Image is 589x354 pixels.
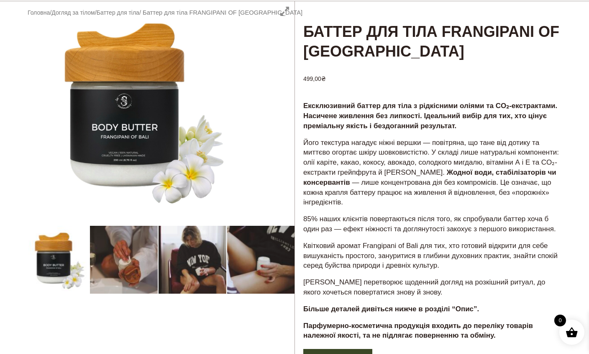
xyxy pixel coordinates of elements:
span: ₴ [321,75,326,82]
span: 0 [554,315,566,326]
p: Квітковий аромат Frangipani of Bali для тих, хто готовий відкрити для себе вишуканість простого, ... [303,241,560,271]
a: Головна [28,9,50,16]
a: Догляд за тілом [51,9,95,16]
a: Баттер для тіла [97,9,139,16]
strong: Ексклюзивний баттер для тіла з рідкісними оліями та CO₂-екстрактами. Насичене живлення без липкос... [303,102,557,130]
p: 85% наших клієнтів повертаються після того, як спробували баттер хоча б один раз — ефект ніжності... [303,214,560,234]
strong: Парфумерно-косметична продукція входить до переліку товарів належної якості, та не підлягає повер... [303,322,533,340]
p: Його текстура нагадує ніжні вершки — повітряна, що тане від дотику та миттєво огортає шкіру шовко... [303,138,560,208]
strong: Більше деталей дивіться нижче в розділі “Опис”. [303,305,479,313]
nav: Breadcrumb [28,8,302,17]
p: [PERSON_NAME] перетворює щоденний догляд на розкішний ритуал, до якого хочеться повертатися знову... [303,277,560,297]
strong: Жодної води, стабілізаторів чи консервантів [303,168,556,186]
h1: Баттер для тіла FRANGIPANI OF [GEOGRAPHIC_DATA] [295,1,568,62]
bdi: 499,00 [303,75,326,82]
